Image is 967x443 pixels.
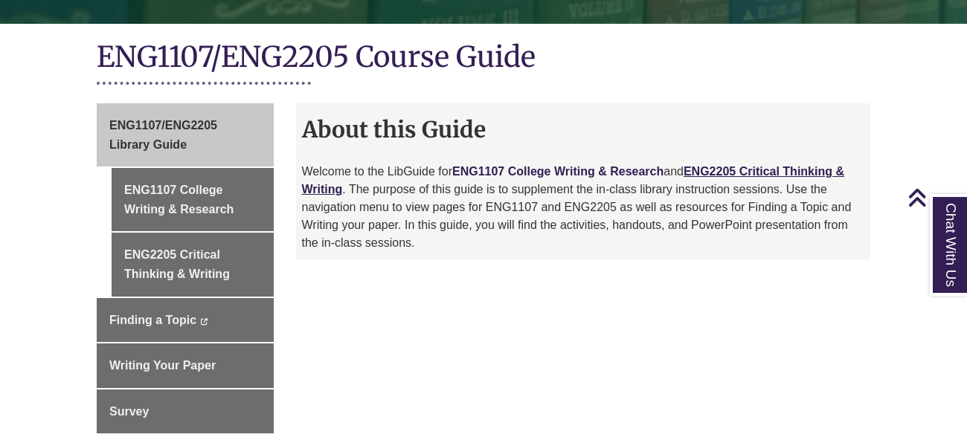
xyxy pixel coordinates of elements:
[109,119,217,151] span: ENG1107/ENG2205 Library Guide
[109,359,216,372] span: Writing Your Paper
[97,389,274,434] a: Survey
[109,314,196,326] span: Finding a Topic
[112,233,274,296] a: ENG2205 Critical Thinking & Writing
[97,39,870,78] h1: ENG1107/ENG2205 Course Guide
[907,187,963,207] a: Back to Top
[97,343,274,388] a: Writing Your Paper
[452,165,664,178] a: ENG1107 College Writing & Research
[97,103,274,166] a: ENG1107/ENG2205 Library Guide
[97,103,274,433] div: Guide Page Menu
[97,298,274,343] a: Finding a Topic
[296,111,871,148] h2: About this Guide
[199,318,208,325] i: This link opens in a new window
[109,405,149,418] span: Survey
[302,163,865,252] p: Welcome to the LibGuide for and . The purpose of this guide is to supplement the in-class library...
[112,168,274,231] a: ENG1107 College Writing & Research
